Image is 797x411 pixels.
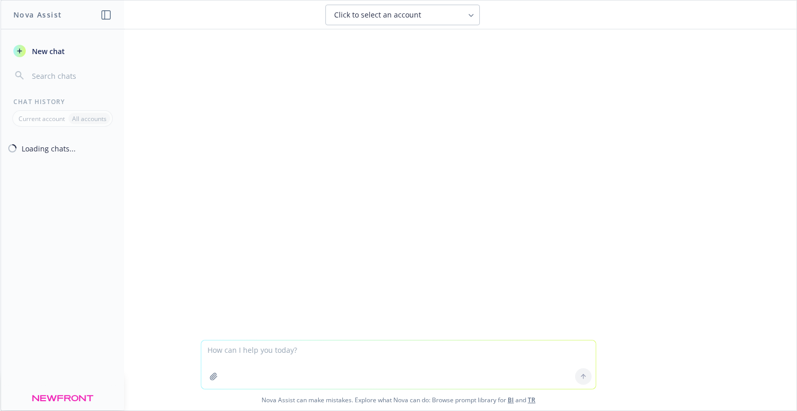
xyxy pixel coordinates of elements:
[30,46,65,57] span: New chat
[19,114,65,123] p: Current account
[13,9,62,20] h1: Nova Assist
[334,10,421,20] span: Click to select an account
[325,5,480,25] button: Click to select an account
[72,114,107,123] p: All accounts
[1,139,124,158] button: Loading chats...
[9,42,116,60] button: New chat
[30,68,112,83] input: Search chats
[528,396,535,404] a: TR
[5,389,792,410] span: Nova Assist can make mistakes. Explore what Nova can do: Browse prompt library for and
[1,97,124,106] div: Chat History
[508,396,514,404] a: BI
